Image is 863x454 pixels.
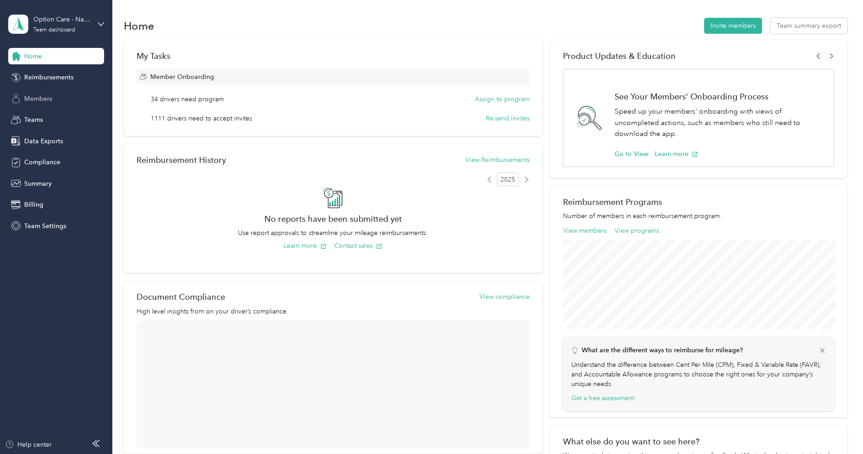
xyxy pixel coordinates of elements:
button: Assign to program [475,94,530,104]
div: My Tasks [137,51,530,61]
button: View members [563,226,606,235]
span: 2025 [497,172,519,186]
h1: Home [124,21,154,31]
h2: Document Compliance [137,292,225,302]
span: 34 drivers need program [151,94,224,104]
p: High level insights from on your driver’s compliance. [137,307,530,316]
button: Contact sales [334,241,382,250]
span: Member Onboarding [150,72,214,82]
button: Get a free assessment [571,393,634,403]
p: Understand the difference between Cent Per Mile (CPM), Fixed & Variable Rate (FAVR), and Accounta... [571,360,826,389]
div: What else do you want to see here? [563,437,834,446]
button: Invite members [704,18,762,34]
p: Speed up your members' onboarding with views of uncompleted actions, such as members who still ne... [615,106,824,140]
iframe: Everlance-gr Chat Button Frame [812,403,863,454]
span: Reimbursements [24,73,74,82]
button: Learn more [655,149,698,159]
div: Team dashboard [33,27,75,33]
h2: Reimbursement History [137,155,226,165]
button: Re-send invites [486,114,530,123]
h2: Reimbursement Programs [563,197,834,207]
span: 1111 drivers need to accept invites [151,114,252,123]
span: Billing [24,200,43,209]
span: Teams [24,115,43,125]
span: Data Exports [24,136,63,146]
span: Product Updates & Education [563,51,676,61]
button: View programs [615,226,659,235]
h2: No reports have been submitted yet [137,214,530,224]
span: Summary [24,179,52,188]
span: Compliance [24,157,60,167]
p: What are the different ways to reimburse for mileage? [582,345,743,355]
button: Help center [5,440,52,449]
p: Number of members in each reimbursement program. [563,211,834,221]
button: Learn more [284,241,326,250]
div: Option Care - Naven Health [33,15,90,24]
span: Members [24,94,52,104]
button: View compliance [479,292,530,302]
p: Use report approvals to streamline your mileage reimbursements. [137,228,530,238]
button: View Reimbursements [465,155,530,165]
button: Go to View [615,149,648,159]
button: Team summary export [770,18,847,34]
h1: See Your Members' Onboarding Process [615,92,824,101]
span: Home [24,52,42,61]
span: Team Settings [24,221,66,231]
